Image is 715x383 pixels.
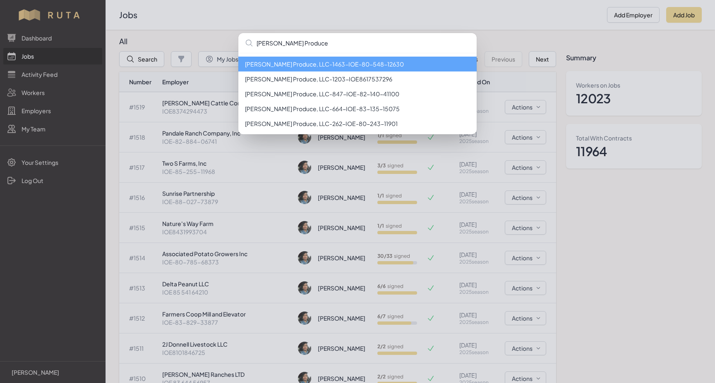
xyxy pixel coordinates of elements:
[238,101,477,116] li: [PERSON_NAME] Produce, LLC - 664 - IOE-83-135-15075
[238,86,477,101] li: [PERSON_NAME] Produce, LLC - 847 - IOE-82-140-41100
[238,57,477,71] li: [PERSON_NAME] Produce, LLC - 1463 - IOE-80-548-12630
[238,116,477,131] li: [PERSON_NAME] Produce, LLC - 262 - IOE-80-243-11901
[238,33,477,53] input: Search...
[238,71,477,86] li: [PERSON_NAME] Produce, LLC - 1203 - IOE8617537296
